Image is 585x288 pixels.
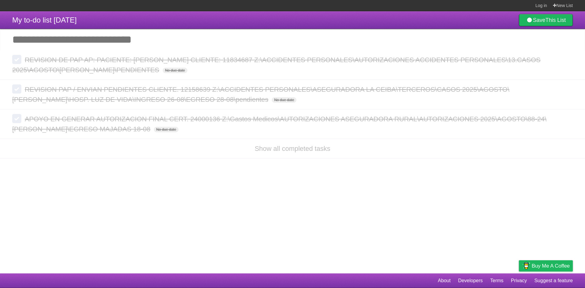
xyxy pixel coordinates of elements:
a: Show all completed tasks [255,145,330,152]
span: No due date [154,127,179,132]
label: Done [12,84,21,94]
span: My to-do list [DATE] [12,16,77,24]
span: REVISION DE PAP AP: PACIENTE: [PERSON_NAME] CLIENTE: 11834687 Z:\ACCIDENTES PERSONALES\AUTORIZACI... [12,56,541,74]
b: This List [545,17,566,23]
span: Buy me a coffee [532,261,570,271]
a: Privacy [511,275,527,286]
span: APOYO EN GENERAR AUTORIZACION FINAL CERT. 24000136 Z:\Gastos Medicos\AUTORIZACIONES ASEGURADORA R... [12,115,547,133]
a: Buy me a coffee [519,260,573,272]
span: REVISION PAP / ENVIAN PENDIENTES CLIENTE. 12158639 Z:\ACCIDENTES PERSONALES\ASEGURADORA LA CEIBA\... [12,86,509,103]
a: Developers [458,275,483,286]
label: Done [12,114,21,123]
label: Done [12,55,21,64]
a: About [438,275,451,286]
img: Buy me a coffee [522,261,530,271]
span: No due date [272,97,296,103]
a: SaveThis List [519,14,573,26]
span: No due date [163,68,187,73]
a: Suggest a feature [534,275,573,286]
a: Terms [490,275,504,286]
